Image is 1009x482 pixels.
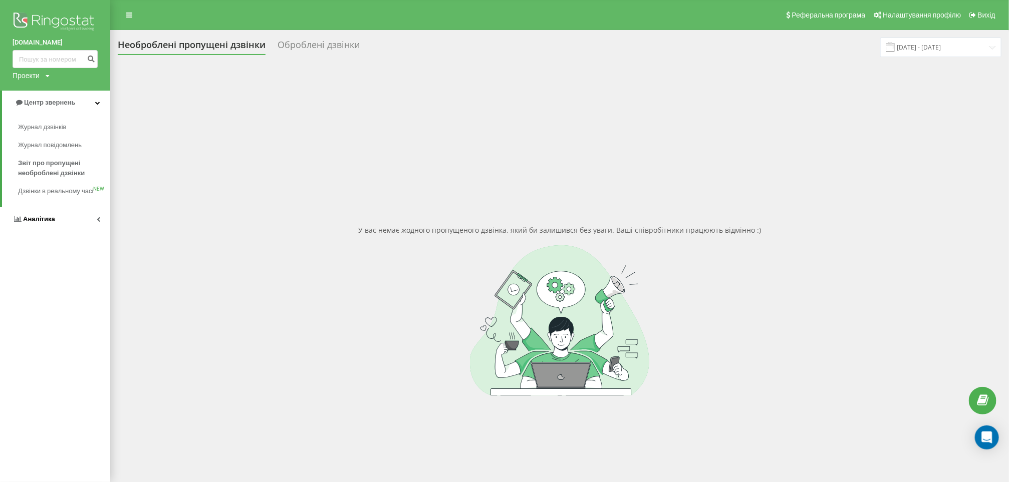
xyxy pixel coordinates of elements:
div: Open Intercom Messenger [975,425,999,449]
span: Журнал повідомлень [18,140,82,150]
img: Ringostat logo [13,10,98,35]
input: Пошук за номером [13,50,98,68]
div: Необроблені пропущені дзвінки [118,40,266,55]
a: Журнал дзвінків [18,118,110,136]
a: Центр звернень [2,91,110,115]
div: Оброблені дзвінки [278,40,360,55]
span: Центр звернень [24,99,75,106]
span: Вихід [978,11,995,19]
a: Дзвінки в реальному часіNEW [18,182,110,200]
span: Аналiтика [23,215,55,223]
a: Звіт про пропущені необроблені дзвінки [18,154,110,182]
a: Журнал повідомлень [18,136,110,154]
span: Реферальна програма [792,11,866,19]
span: Журнал дзвінків [18,122,66,132]
a: [DOMAIN_NAME] [13,38,98,48]
span: Налаштування профілю [883,11,961,19]
span: Звіт про пропущені необроблені дзвінки [18,158,105,178]
div: Проекти [13,71,40,81]
span: Дзвінки в реальному часі [18,186,93,196]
